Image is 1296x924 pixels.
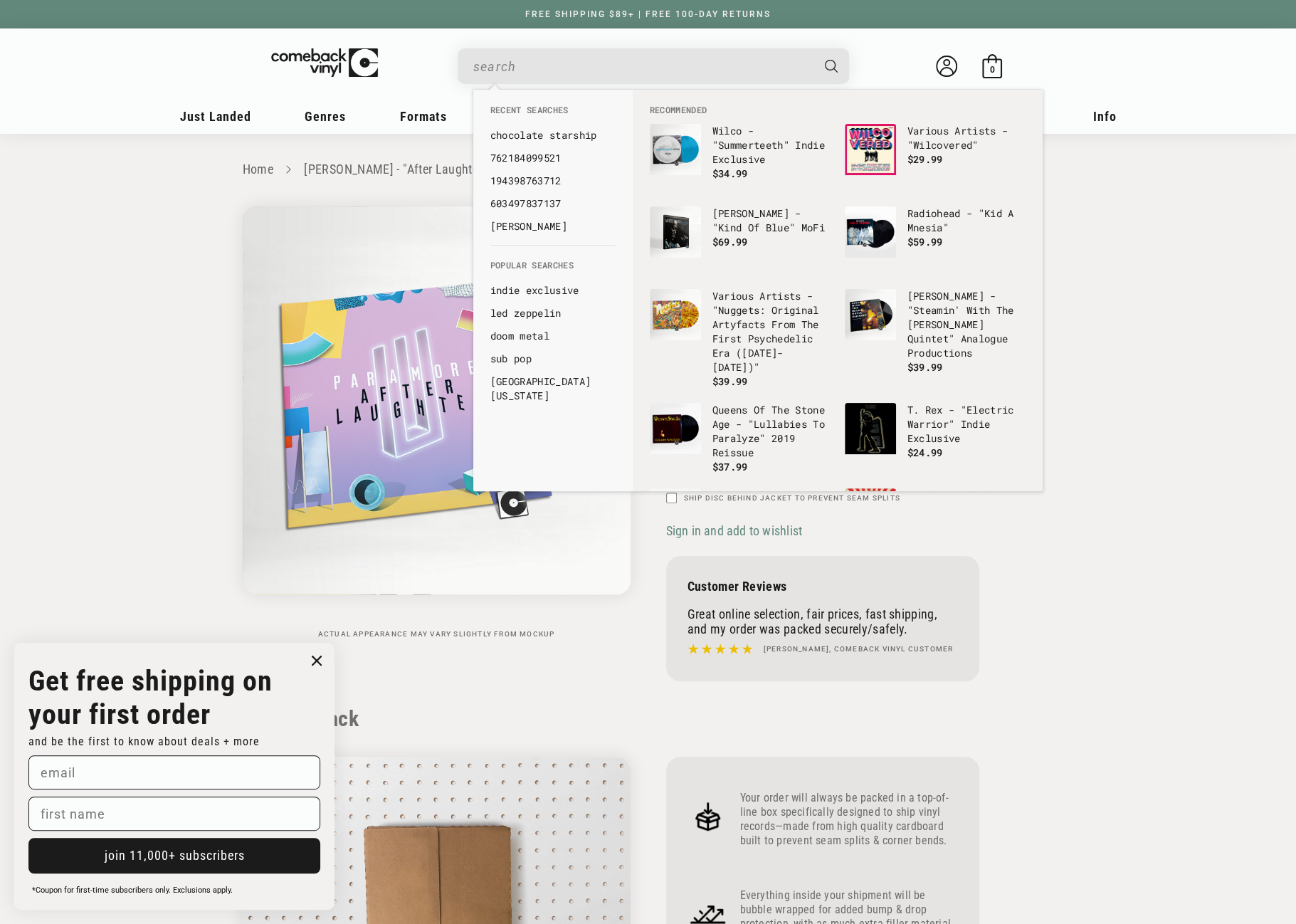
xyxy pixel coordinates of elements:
a: FREE SHIPPING $89+ | FREE 100-DAY RETURNS [511,9,785,19]
p: Various Artists - "Wilcovered" [907,124,1026,152]
img: Wilco - "Summerteeth" Indie Exclusive [650,124,701,175]
p: Various Artists - "Nuggets: Original Artyfacts From The First Psychedelic Era ([DATE]-[DATE])" [712,289,831,374]
li: default_products: T. Rex - "Electric Warrior" Indie Exclusive [838,396,1033,478]
a: [PERSON_NAME] - "After Laughter" [304,162,487,177]
a: The Beatles - "1" The Beatles - "1" [650,488,831,557]
span: $69.99 [712,235,748,248]
input: email [28,755,320,789]
span: $24.99 [907,446,943,459]
p: Customer Reviews [687,579,958,594]
div: Search [458,48,849,84]
p: Wilco - "Summerteeth" Indie Exclusive [712,124,831,167]
li: recent_searches: 762184099521 [483,147,623,169]
li: default_products: Queens Of The Stone Age - "Lullabies To Paralyze" 2019 Reissue [643,396,838,481]
a: Miles Davis - "Steamin' With The Miles Davis Quintet" Analogue Productions [PERSON_NAME] - "Steam... [845,289,1026,374]
a: Radiohead - "Kid A Mnesia" Radiohead - "Kid A Mnesia" $59.99 [845,206,1026,275]
a: chocolate starship [490,128,616,142]
span: 0 [989,64,994,75]
li: default_products: Incubus - "Light Grenades" Regular [838,481,1033,564]
button: Search [812,48,850,84]
p: Incubus - "Light Grenades" Regular [907,488,1026,517]
nav: breadcrumbs [243,159,1054,180]
li: default_products: Various Artists - "Wilcovered" [838,117,1033,199]
a: [GEOGRAPHIC_DATA][US_STATE] [490,374,616,403]
span: $37.99 [712,460,748,473]
a: doom metal [490,329,616,343]
p: Radiohead - "Kid A Mnesia" [907,206,1026,235]
li: recent_searches: 603497837137 [483,192,623,215]
img: Frame_4.png [687,796,729,837]
span: $29.99 [907,152,943,166]
span: $39.99 [712,374,748,388]
a: Wilco - "Summerteeth" Indie Exclusive Wilco - "Summerteeth" Indie Exclusive $34.99 [650,124,831,192]
li: recent_searches: elton john [483,215,623,238]
li: Popular Searches [483,259,623,279]
h4: [PERSON_NAME], Comeback Vinyl customer [764,644,954,655]
span: and be the first to know about deals + more [28,735,260,748]
a: T. Rex - "Electric Warrior" Indie Exclusive T. Rex - "Electric Warrior" Indie Exclusive $24.99 [845,403,1026,471]
p: Your order will always be packed in a top-of-line box specifically designed to ship vinyl records... [740,791,958,848]
a: Home [243,162,273,177]
input: first name [28,797,320,831]
div: Recommended [633,90,1043,491]
li: default_suggestions: led zeppelin [483,302,623,325]
li: default_products: The Beatles - "1" [643,481,838,564]
button: Sign in and add to wishlist [666,523,806,539]
img: star5.svg [687,640,753,658]
a: [PERSON_NAME] [490,219,616,233]
button: join 11,000+ subscribers [28,838,320,873]
p: Actual appearance may vary slightly from mockup [243,630,631,639]
img: T. Rex - "Electric Warrior" Indie Exclusive [845,403,896,454]
label: Ship Disc Behind Jacket To Prevent Seam Splits [684,493,900,503]
strong: Get free shipping on your first order [28,664,273,731]
a: led zeppelin [490,306,616,320]
li: recent_searches: chocolate starship [483,124,623,147]
p: Great online selection, fair prices, fast shipping, and my order was packed securely/safely. [687,607,958,636]
img: Radiohead - "Kid A Mnesia" [845,206,896,258]
li: default_suggestions: doom metal [483,325,623,347]
img: Queens Of The Stone Age - "Lullabies To Paralyze" 2019 Reissue [650,403,701,454]
a: Various Artists - "Wilcovered" Various Artists - "Wilcovered" $29.99 [845,124,1026,192]
a: Various Artists - "Nuggets: Original Artyfacts From The First Psychedelic Era (1965-1968)" Variou... [650,289,831,389]
span: $59.99 [907,235,943,248]
p: The Beatles - "1" [712,488,831,503]
li: Recommended [643,104,1033,117]
li: default_products: Miles Davis - "Steamin' With The Miles Davis Quintet" Analogue Productions [838,282,1033,382]
span: Genres [305,109,346,124]
button: Close dialog [306,650,327,671]
span: Just Landed [180,109,251,124]
div: Popular Searches [473,245,633,414]
li: default_products: Radiohead - "Kid A Mnesia" [838,199,1033,282]
img: The Beatles - "1" [650,488,701,540]
li: default_suggestions: indie exclusive [483,279,623,302]
a: 762184099521 [490,151,616,165]
span: $39.99 [907,360,943,374]
a: Incubus - "Light Grenades" Regular Incubus - "Light Grenades" Regular [845,488,1026,557]
li: Recent Searches [483,104,623,124]
a: indie exclusive [490,283,616,298]
media-gallery: Gallery Viewer [243,206,631,639]
img: Various Artists - "Wilcovered" [845,124,896,175]
li: default_products: Miles Davis - "Kind Of Blue" MoFi [643,199,838,282]
img: Incubus - "Light Grenades" Regular [845,488,896,540]
p: [PERSON_NAME] - "Steamin' With The [PERSON_NAME] Quintet" Analogue Productions [907,289,1026,360]
span: Info [1093,109,1117,124]
a: sub pop [490,352,616,366]
li: default_products: Wilco - "Summerteeth" Indie Exclusive [643,117,838,199]
p: [PERSON_NAME] - "Kind Of Blue" MoFi [712,206,831,235]
span: *Coupon for first-time subscribers only. Exclusions apply. [32,886,233,895]
p: Queens Of The Stone Age - "Lullabies To Paralyze" 2019 Reissue [712,403,831,460]
h2: How We Pack [243,706,1054,732]
li: default_suggestions: sub pop [483,347,623,370]
img: Miles Davis - "Kind Of Blue" MoFi [650,206,701,258]
span: $34.99 [712,167,748,180]
span: Formats [400,109,447,124]
span: Sign in and add to wishlist [666,523,802,538]
div: Recent Searches [473,90,633,245]
img: Miles Davis - "Steamin' With The Miles Davis Quintet" Analogue Productions [845,289,896,340]
li: recent_searches: 194398763712 [483,169,623,192]
a: 603497837137 [490,196,616,211]
a: 194398763712 [490,174,616,188]
a: Miles Davis - "Kind Of Blue" MoFi [PERSON_NAME] - "Kind Of Blue" MoFi $69.99 [650,206,831,275]
img: Various Artists - "Nuggets: Original Artyfacts From The First Psychedelic Era (1965-1968)" [650,289,701,340]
